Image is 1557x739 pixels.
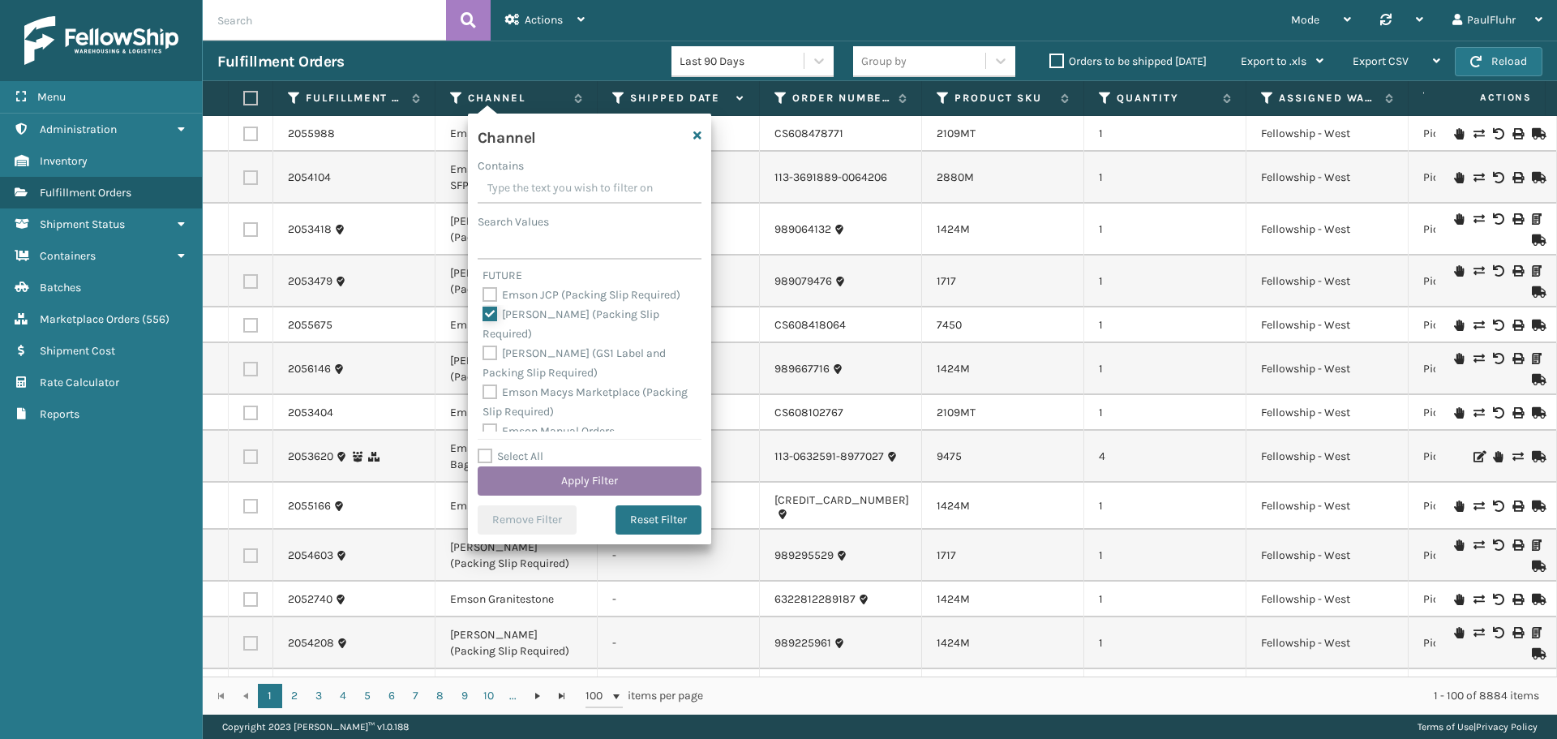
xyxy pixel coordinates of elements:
[774,492,909,509] a: [CREDIT_CARD_NUMBER]
[1353,54,1409,68] span: Export CSV
[726,688,1539,704] div: 1 - 100 of 8884 items
[1418,715,1538,739] div: |
[774,126,843,142] a: CS608478771
[937,318,962,332] a: 7450
[1246,307,1409,343] td: Fellowship - West
[1493,627,1503,638] i: Void Label
[1493,172,1503,183] i: Void Label
[478,174,701,204] input: Type the text you wish to filter on
[435,343,598,395] td: [PERSON_NAME] (Packing Slip Required)
[1246,256,1409,307] td: Fellowship - West
[1454,172,1464,183] i: On Hold
[355,684,380,708] a: 5
[1246,582,1409,617] td: Fellowship - West
[1246,431,1409,483] td: Fellowship - West
[435,307,598,343] td: Emson Wayfair
[478,505,577,535] button: Remove Filter
[435,204,598,256] td: [PERSON_NAME] (Packing Slip Required)
[937,274,956,288] a: 1717
[937,548,956,562] a: 1717
[1493,407,1503,419] i: Void Label
[1473,265,1483,277] i: Change shipping
[774,405,843,421] a: CS608102767
[1512,213,1522,225] i: Print Label
[680,53,805,70] div: Last 90 Days
[1473,594,1483,605] i: Change shipping
[478,466,701,496] button: Apply Filter
[1493,501,1503,512] i: Void Label
[1532,594,1542,605] i: Mark as Shipped
[1512,265,1522,277] i: Print Label
[1473,451,1483,462] i: Edit
[288,317,332,333] a: 2055675
[40,281,81,294] span: Batches
[1532,128,1542,140] i: Mark as Shipped
[1084,307,1246,343] td: 1
[404,684,428,708] a: 7
[774,170,887,186] a: 113-3691889-0064206
[1532,539,1542,551] i: Print Packing Slip
[1512,627,1522,638] i: Print Label
[1512,451,1522,462] i: Change shipping
[1246,530,1409,582] td: Fellowship - West
[1532,561,1542,572] i: Mark as Shipped
[861,53,907,70] div: Group by
[288,635,334,651] a: 2054208
[453,684,477,708] a: 9
[1473,213,1483,225] i: Change shipping
[1512,539,1522,551] i: Print Label
[1532,374,1542,385] i: Mark as Shipped
[1454,627,1464,638] i: On Hold
[306,91,404,105] label: Fulfillment Order Id
[288,221,332,238] a: 2053418
[40,376,119,389] span: Rate Calculator
[1493,539,1503,551] i: Void Label
[477,684,501,708] a: 10
[435,669,598,721] td: Emson Amazon Realco SFP
[288,170,331,186] a: 2054104
[1512,594,1522,605] i: Print Label
[774,273,832,290] a: 989079476
[1512,320,1522,331] i: Print Label
[435,582,598,617] td: Emson Granitestone
[630,91,728,105] label: Shipped Date
[1532,501,1542,512] i: Mark as Shipped
[1246,395,1409,431] td: Fellowship - West
[585,688,610,704] span: 100
[792,91,890,105] label: Order Number
[525,13,563,27] span: Actions
[1493,451,1503,462] i: On Hold
[774,361,830,377] a: 989667716
[478,123,536,148] h4: Channel
[1084,395,1246,431] td: 1
[288,591,332,608] a: 2052740
[331,684,355,708] a: 4
[774,548,834,564] a: 989295529
[217,52,344,71] h3: Fulfillment Orders
[550,684,574,708] a: Go to the last page
[1532,234,1542,246] i: Mark as Shipped
[1454,213,1464,225] i: On Hold
[937,362,970,376] a: 1424M
[1493,265,1503,277] i: Void Label
[1084,152,1246,204] td: 1
[1532,353,1542,364] i: Print Packing Slip
[1493,128,1503,140] i: Void Label
[1473,539,1483,551] i: Change shipping
[1246,343,1409,395] td: Fellowship - West
[1473,172,1483,183] i: Change shipping
[1532,627,1542,638] i: Print Packing Slip
[468,91,566,105] label: Channel
[483,346,666,380] label: [PERSON_NAME] (GS1 Label and Packing Slip Required)
[937,636,970,650] a: 1424M
[598,617,760,669] td: -
[288,548,333,564] a: 2054603
[1532,213,1542,225] i: Print Packing Slip
[40,154,88,168] span: Inventory
[1246,617,1409,669] td: Fellowship - West
[288,361,331,377] a: 2056146
[483,307,659,341] label: [PERSON_NAME] (Packing Slip Required)
[598,669,760,721] td: -
[1084,343,1246,395] td: 1
[478,213,549,230] label: Search Values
